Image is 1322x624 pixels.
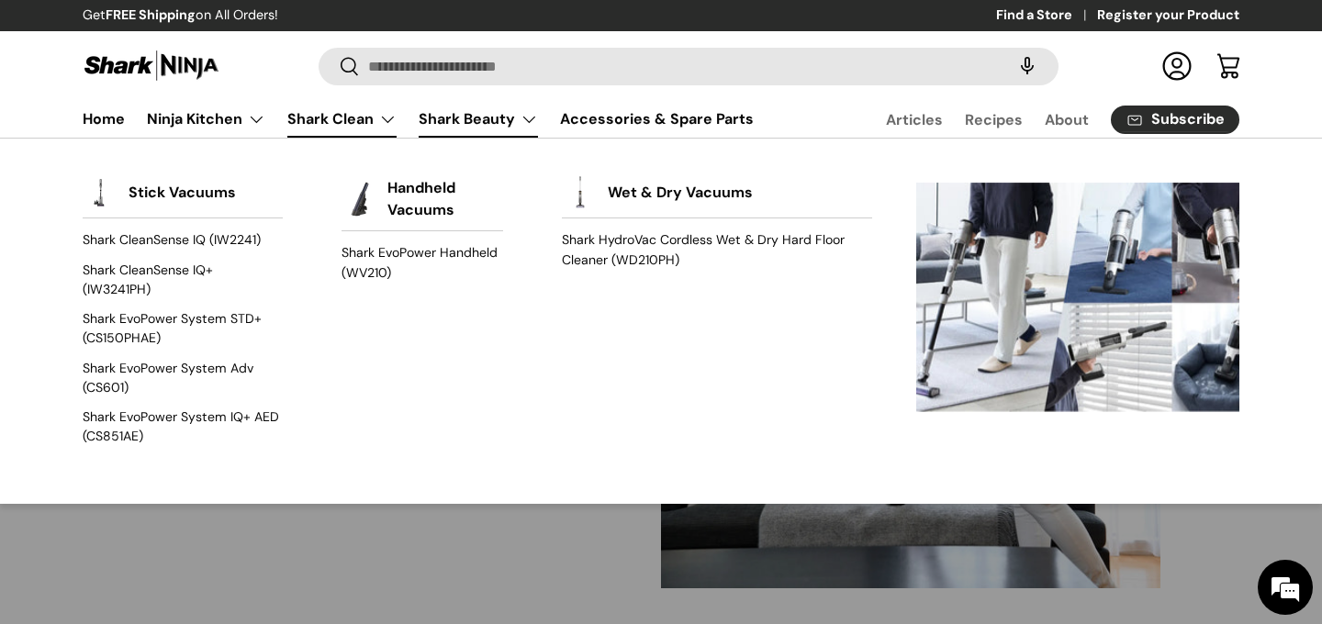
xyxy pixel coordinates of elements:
a: Home [83,101,125,137]
nav: Secondary [842,101,1239,138]
nav: Primary [83,101,754,138]
summary: Ninja Kitchen [136,101,276,138]
summary: Shark Beauty [408,101,549,138]
speech-search-button: Search by voice [998,46,1057,86]
p: Get on All Orders! [83,6,278,26]
a: Accessories & Spare Parts [560,101,754,137]
a: Register your Product [1097,6,1239,26]
summary: Shark Clean [276,101,408,138]
a: Find a Store [996,6,1097,26]
a: Subscribe [1111,106,1239,134]
span: Subscribe [1151,112,1225,127]
img: Shark Ninja Philippines [83,48,220,84]
strong: FREE Shipping [106,6,196,23]
a: About [1045,102,1089,138]
a: Articles [886,102,943,138]
a: Recipes [965,102,1023,138]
